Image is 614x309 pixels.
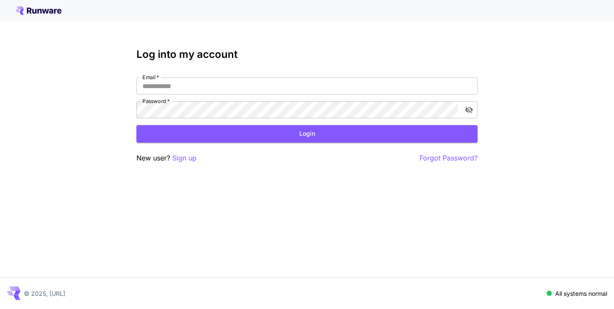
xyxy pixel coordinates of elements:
[136,49,478,60] h3: Log into my account
[142,97,170,105] label: Password
[461,102,477,117] button: toggle password visibility
[420,153,478,163] button: Forgot Password?
[142,74,159,81] label: Email
[24,289,65,298] p: © 2025, [URL]
[555,289,607,298] p: All systems normal
[172,153,197,163] button: Sign up
[136,153,197,163] p: New user?
[136,125,478,143] button: Login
